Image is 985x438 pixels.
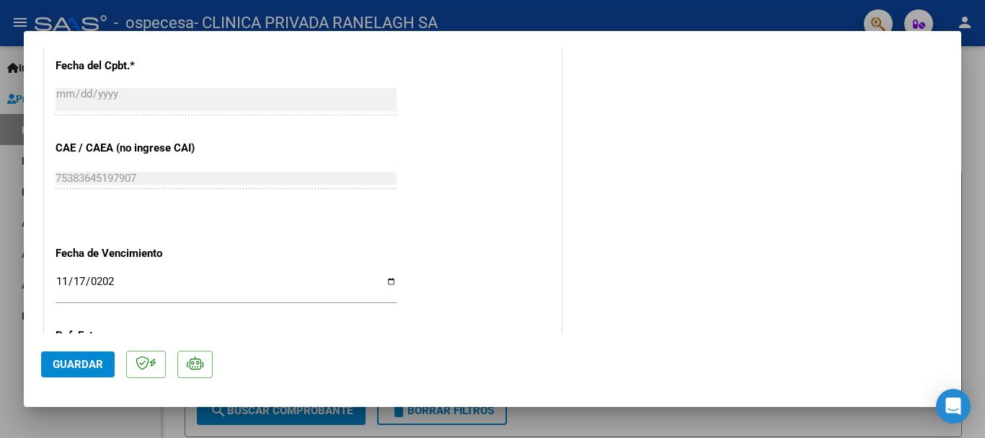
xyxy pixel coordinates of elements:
p: Fecha del Cpbt. [56,58,204,74]
span: Guardar [53,358,103,371]
p: CAE / CAEA (no ingrese CAI) [56,140,204,157]
p: Fecha de Vencimiento [56,245,204,262]
div: Open Intercom Messenger [936,389,971,424]
p: Ref. Externa [56,328,204,344]
button: Guardar [41,351,115,377]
